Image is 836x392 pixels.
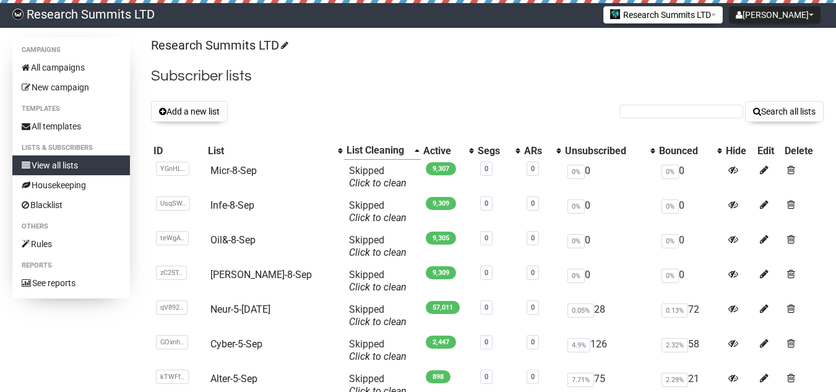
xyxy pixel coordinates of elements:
a: 0 [531,373,535,381]
td: 28 [562,298,657,333]
div: List Cleaning [347,144,408,157]
td: 0 [562,229,657,264]
th: ARs: No sort applied, activate to apply an ascending sort [522,142,562,160]
button: Search all lists [745,101,824,122]
a: Click to clean [349,281,407,293]
button: Add a new list [151,101,228,122]
span: 0% [661,165,679,179]
a: 0 [531,303,535,311]
th: Unsubscribed: No sort applied, activate to apply an ascending sort [562,142,657,160]
td: 0 [657,160,723,195]
span: 0% [567,269,585,283]
span: 0% [661,234,679,248]
a: Click to clean [349,212,407,224]
button: Research Summits LTD [603,6,723,24]
a: Click to clean [349,351,407,362]
span: Skipped [349,338,407,362]
div: List [208,145,332,157]
a: Cyber-5-Sep [210,338,262,350]
a: Click to clean [349,246,407,258]
a: 0 [531,165,535,173]
span: 2.32% [661,338,688,352]
th: List Cleaning: Ascending sort applied, activate to apply a descending sort [344,142,421,160]
span: teWgA.. [156,231,189,245]
td: 126 [562,333,657,368]
a: Housekeeping [12,175,130,195]
li: Lists & subscribers [12,141,130,155]
a: 0 [531,338,535,346]
a: 0 [485,165,488,173]
th: Active: No sort applied, activate to apply an ascending sort [421,142,475,160]
span: 0% [661,269,679,283]
span: 9,307 [426,162,456,175]
div: Active [423,145,463,157]
td: 58 [657,333,723,368]
div: ARs [524,145,550,157]
img: 2.jpg [610,9,620,19]
a: 0 [485,269,488,277]
th: Delete: No sort applied, sorting is disabled [782,142,824,160]
a: Click to clean [349,177,407,189]
a: Infe-8-Sep [210,199,254,211]
a: 0 [485,199,488,207]
td: 0 [657,264,723,298]
a: Alter-5-Sep [210,373,257,385]
a: All templates [12,116,130,136]
td: 0 [562,160,657,195]
a: 0 [531,199,535,207]
a: View all lists [12,155,130,175]
td: 0 [657,229,723,264]
a: 0 [531,269,535,277]
th: Hide: No sort applied, sorting is disabled [723,142,755,160]
td: 72 [657,298,723,333]
span: Skipped [349,303,407,328]
span: 4.9% [567,338,590,352]
li: Others [12,219,130,234]
th: Segs: No sort applied, activate to apply an ascending sort [475,142,522,160]
span: 7.71% [567,373,594,387]
span: GOxnh.. [156,335,188,349]
span: UsqSW.. [156,196,190,211]
div: Delete [785,145,821,157]
td: 0 [657,194,723,229]
span: 0% [567,234,585,248]
a: Neur-5-[DATE] [210,303,270,315]
div: Unsubscribed [565,145,645,157]
span: YGnHL.. [156,162,189,176]
span: Skipped [349,234,407,258]
a: All campaigns [12,58,130,77]
span: kTWFf.. [156,370,189,384]
li: Campaigns [12,43,130,58]
a: New campaign [12,77,130,97]
th: Bounced: No sort applied, activate to apply an ascending sort [657,142,723,160]
div: Segs [478,145,509,157]
span: qV892.. [156,300,187,315]
span: 9,309 [426,266,456,279]
a: 0 [485,303,488,311]
a: See reports [12,273,130,293]
span: 9,305 [426,232,456,245]
div: ID [153,145,203,157]
span: 0.13% [661,303,688,318]
span: 9,309 [426,197,456,210]
td: 0 [562,264,657,298]
span: zC25T.. [156,266,187,280]
div: Bounced [659,145,711,157]
a: [PERSON_NAME]-8-Sep [210,269,312,281]
a: Rules [12,234,130,254]
a: 0 [485,234,488,242]
th: List: No sort applied, activate to apply an ascending sort [205,142,344,160]
a: Micr-8-Sep [210,165,257,176]
li: Templates [12,102,130,116]
span: 0.05% [567,303,594,318]
span: Skipped [349,269,407,293]
a: 0 [531,234,535,242]
span: 2.29% [661,373,688,387]
span: Skipped [349,199,407,224]
span: Skipped [349,165,407,189]
a: 0 [485,338,488,346]
h2: Subscriber lists [151,65,824,87]
span: 0% [661,199,679,214]
a: Blacklist [12,195,130,215]
span: 0% [567,165,585,179]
